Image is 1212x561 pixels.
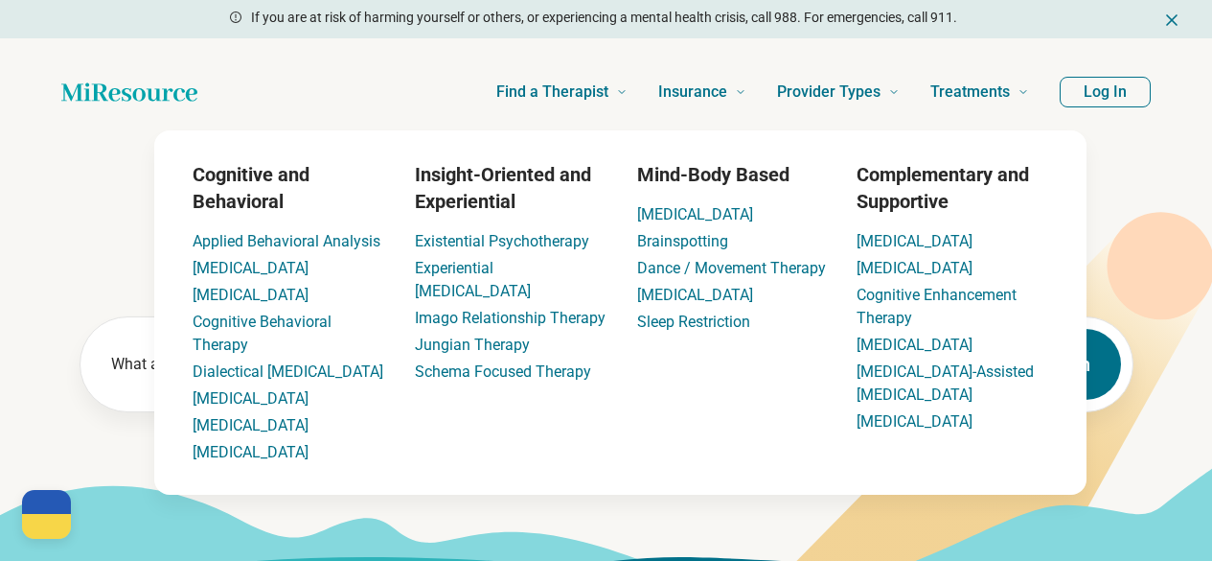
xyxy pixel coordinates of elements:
a: Cognitive Enhancement Therapy [857,286,1017,327]
a: Jungian Therapy [415,336,530,354]
a: [MEDICAL_DATA] [193,286,309,304]
button: Log In [1060,77,1151,107]
button: Dismiss [1162,8,1181,31]
a: Find a Therapist [496,54,628,130]
a: [MEDICAL_DATA] [637,205,753,223]
a: [MEDICAL_DATA] [193,416,309,434]
a: Dance / Movement Therapy [637,259,826,277]
a: Insurance [658,54,746,130]
a: Home page [61,73,197,111]
h3: Cognitive and Behavioral [193,161,384,215]
p: If you are at risk of harming yourself or others, or experiencing a mental health crisis, call 98... [251,8,957,28]
a: [MEDICAL_DATA]-Assisted [MEDICAL_DATA] [857,362,1034,404]
a: [MEDICAL_DATA] [193,443,309,461]
a: Experiential [MEDICAL_DATA] [415,259,531,300]
span: Provider Types [777,79,880,105]
a: Applied Behavioral Analysis [193,232,380,250]
a: Dialectical [MEDICAL_DATA] [193,362,383,381]
a: Brainspotting [637,232,728,250]
h3: Insight-Oriented and Experiential [415,161,606,215]
a: Provider Types [777,54,900,130]
a: [MEDICAL_DATA] [193,389,309,408]
a: Schema Focused Therapy [415,362,591,381]
div: Treatments [39,130,1201,495]
h3: Mind-Body Based [637,161,826,188]
a: Cognitive Behavioral Therapy [193,313,332,354]
a: Sleep Restriction [637,313,750,331]
span: Treatments [930,79,1010,105]
a: Imago Relationship Therapy [415,309,606,327]
a: [MEDICAL_DATA] [857,336,972,354]
a: [MEDICAL_DATA] [857,412,972,431]
span: Find a Therapist [496,79,608,105]
a: [MEDICAL_DATA] [857,232,972,250]
a: [MEDICAL_DATA] [637,286,753,304]
a: Treatments [930,54,1029,130]
h3: Complementary and Supportive [857,161,1048,215]
a: [MEDICAL_DATA] [193,259,309,277]
span: Insurance [658,79,727,105]
a: [MEDICAL_DATA] [857,259,972,277]
a: Existential Psychotherapy [415,232,589,250]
